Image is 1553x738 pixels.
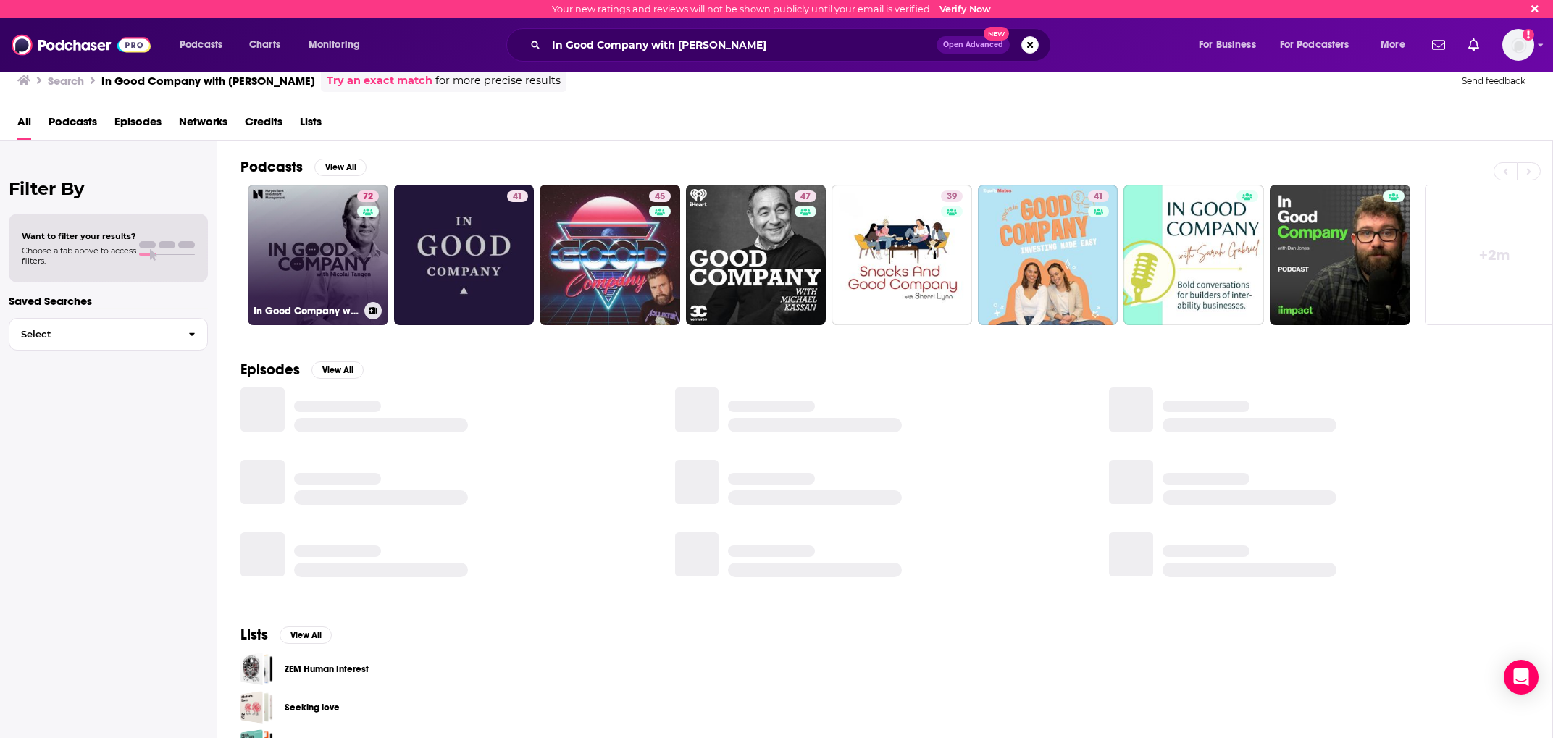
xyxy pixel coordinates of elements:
[9,294,208,308] p: Saved Searches
[285,661,369,677] a: ZEM Human Interest
[314,159,367,176] button: View All
[12,31,151,59] img: Podchaser - Follow, Share and Rate Podcasts
[943,41,1003,49] span: Open Advanced
[520,28,1065,62] div: Search podcasts, credits, & more...
[101,74,315,88] h3: In Good Company with [PERSON_NAME]
[245,110,282,140] a: Credits
[240,653,273,685] a: ZEM Human Interest
[22,246,136,266] span: Choose a tab above to access filters.
[978,185,1118,325] a: 41
[240,691,273,724] a: Seeking love
[552,4,991,14] div: Your new ratings and reviews will not be shown publicly until your email is verified.
[546,33,937,56] input: Search podcasts, credits, & more...
[249,35,280,55] span: Charts
[1199,35,1256,55] span: For Business
[240,361,300,379] h2: Episodes
[1271,33,1370,56] button: open menu
[240,626,332,644] a: ListsView All
[48,74,84,88] h3: Search
[49,110,97,140] a: Podcasts
[1381,35,1405,55] span: More
[947,190,957,204] span: 39
[939,4,991,14] a: Verify Now
[984,27,1010,41] span: New
[937,36,1010,54] button: Open AdvancedNew
[832,185,972,325] a: 39
[1462,33,1485,57] a: Show notifications dropdown
[655,190,665,204] span: 45
[1088,190,1109,202] a: 41
[1426,33,1451,57] a: Show notifications dropdown
[240,361,364,379] a: EpisodesView All
[649,190,671,202] a: 45
[309,35,360,55] span: Monitoring
[9,178,208,199] h2: Filter By
[357,190,379,202] a: 72
[300,110,322,140] a: Lists
[285,700,340,716] a: Seeking love
[180,35,222,55] span: Podcasts
[363,190,373,204] span: 72
[280,626,332,644] button: View All
[17,110,31,140] a: All
[298,33,379,56] button: open menu
[1502,29,1534,61] button: Show profile menu
[1280,35,1349,55] span: For Podcasters
[22,231,136,241] span: Want to filter your results?
[327,72,432,89] a: Try an exact match
[1502,29,1534,61] img: User Profile
[179,110,227,140] a: Networks
[513,190,522,204] span: 41
[240,33,289,56] a: Charts
[435,72,561,89] span: for more precise results
[311,361,364,379] button: View All
[240,158,303,176] h2: Podcasts
[9,330,177,339] span: Select
[1189,33,1274,56] button: open menu
[1370,33,1423,56] button: open menu
[1094,190,1103,204] span: 41
[169,33,241,56] button: open menu
[248,185,388,325] a: 72In Good Company with [PERSON_NAME]
[1504,660,1539,695] div: Open Intercom Messenger
[9,318,208,351] button: Select
[795,190,816,202] a: 47
[1502,29,1534,61] span: Logged in as charlottestone
[540,185,680,325] a: 45
[394,185,535,325] a: 41
[941,190,963,202] a: 39
[800,190,811,204] span: 47
[254,305,359,317] h3: In Good Company with [PERSON_NAME]
[114,110,162,140] a: Episodes
[686,185,826,325] a: 47
[1457,75,1530,87] button: Send feedback
[240,158,367,176] a: PodcastsView All
[240,626,268,644] h2: Lists
[507,190,528,202] a: 41
[1523,29,1534,41] svg: Email not verified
